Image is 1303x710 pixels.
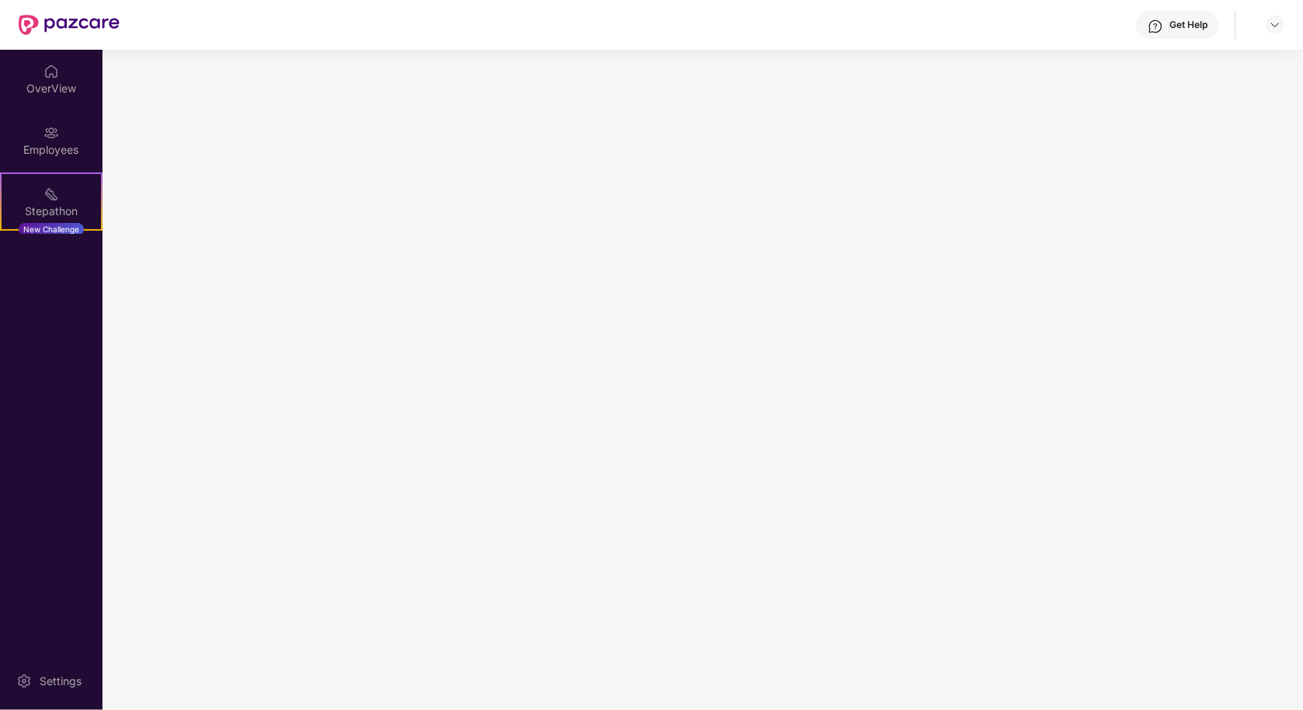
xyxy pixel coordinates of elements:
img: svg+xml;base64,PHN2ZyBpZD0iSGVscC0zMngzMiIgeG1sbnM9Imh0dHA6Ly93d3cudzMub3JnLzIwMDAvc3ZnIiB3aWR0aD... [1148,19,1163,34]
img: svg+xml;base64,PHN2ZyBpZD0iRHJvcGRvd24tMzJ4MzIiIHhtbG5zPSJodHRwOi8vd3d3LnczLm9yZy8yMDAwL3N2ZyIgd2... [1269,19,1281,31]
img: svg+xml;base64,PHN2ZyB4bWxucz0iaHR0cDovL3d3dy53My5vcmcvMjAwMC9zdmciIHdpZHRoPSIyMSIgaGVpZ2h0PSIyMC... [43,186,59,202]
img: svg+xml;base64,PHN2ZyBpZD0iSG9tZSIgeG1sbnM9Imh0dHA6Ly93d3cudzMub3JnLzIwMDAvc3ZnIiB3aWR0aD0iMjAiIG... [43,64,59,79]
img: New Pazcare Logo [19,15,120,35]
div: New Challenge [19,223,84,235]
div: Settings [35,673,86,689]
div: Stepathon [2,204,101,219]
img: svg+xml;base64,PHN2ZyBpZD0iRW1wbG95ZWVzIiB4bWxucz0iaHR0cDovL3d3dy53My5vcmcvMjAwMC9zdmciIHdpZHRoPS... [43,125,59,141]
img: svg+xml;base64,PHN2ZyBpZD0iU2V0dGluZy0yMHgyMCIgeG1sbnM9Imh0dHA6Ly93d3cudzMub3JnLzIwMDAvc3ZnIiB3aW... [16,673,32,689]
div: Get Help [1169,19,1207,31]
